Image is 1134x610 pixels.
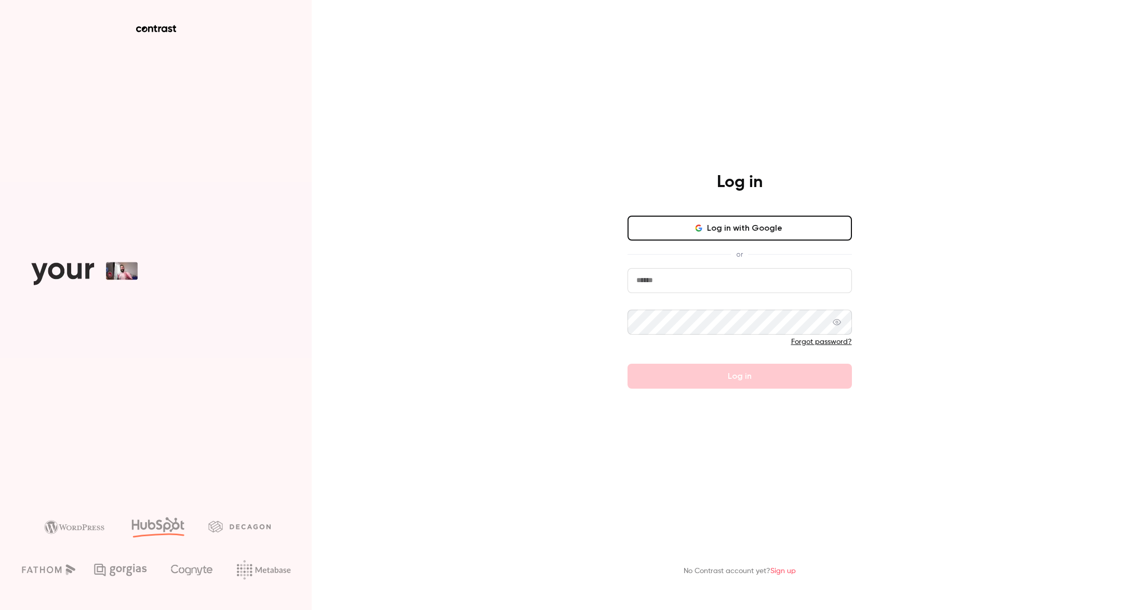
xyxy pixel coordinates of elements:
h4: Log in [717,172,763,193]
button: Log in with Google [628,216,852,241]
a: Sign up [770,567,796,575]
a: Forgot password? [791,338,852,346]
p: No Contrast account yet? [684,566,796,577]
img: decagon [208,521,271,532]
span: or [731,249,748,260]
